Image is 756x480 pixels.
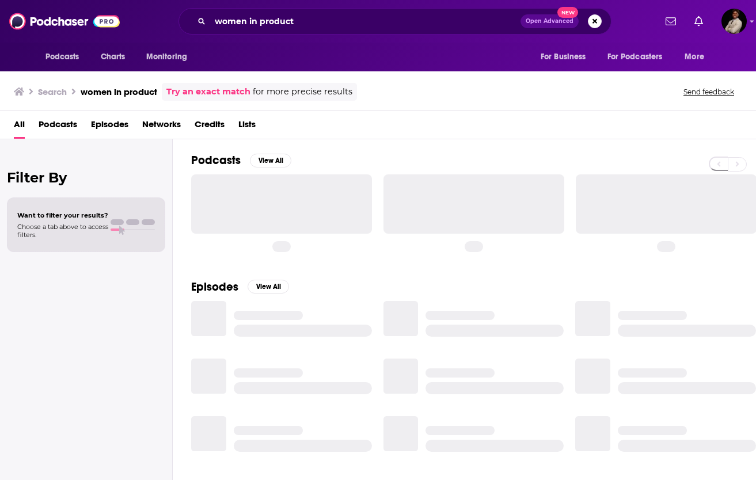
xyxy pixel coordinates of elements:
[14,115,25,139] a: All
[690,12,708,31] a: Show notifications dropdown
[178,8,611,35] div: Search podcasts, credits, & more...
[81,86,157,97] h3: women in product
[101,49,126,65] span: Charts
[9,10,120,32] img: Podchaser - Follow, Share and Rate Podcasts
[600,46,679,68] button: open menu
[721,9,747,34] button: Show profile menu
[93,46,132,68] a: Charts
[680,87,738,97] button: Send feedback
[166,85,250,98] a: Try an exact match
[721,9,747,34] span: Logged in as Jeremiah_lineberger11
[138,46,202,68] button: open menu
[191,153,241,167] h2: Podcasts
[541,49,586,65] span: For Business
[661,12,681,31] a: Show notifications dropdown
[533,46,601,68] button: open menu
[7,169,165,186] h2: Filter By
[191,153,291,167] a: PodcastsView All
[721,9,747,34] img: User Profile
[146,49,187,65] span: Monitoring
[45,49,79,65] span: Podcasts
[685,49,704,65] span: More
[17,223,108,239] span: Choose a tab above to access filters.
[210,12,521,31] input: Search podcasts, credits, & more...
[238,115,256,139] a: Lists
[557,7,578,18] span: New
[39,115,77,139] a: Podcasts
[142,115,181,139] a: Networks
[250,154,291,167] button: View All
[38,86,67,97] h3: Search
[677,46,719,68] button: open menu
[37,46,94,68] button: open menu
[253,85,352,98] span: for more precise results
[526,18,573,24] span: Open Advanced
[191,280,289,294] a: EpisodesView All
[195,115,225,139] a: Credits
[607,49,663,65] span: For Podcasters
[17,211,108,219] span: Want to filter your results?
[191,280,238,294] h2: Episodes
[521,14,579,28] button: Open AdvancedNew
[248,280,289,294] button: View All
[91,115,128,139] a: Episodes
